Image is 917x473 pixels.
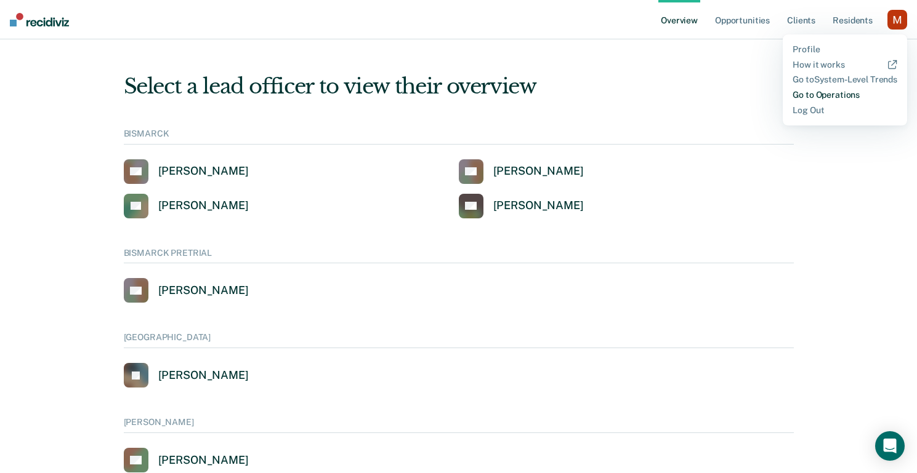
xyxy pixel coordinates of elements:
[793,105,897,116] a: Log Out
[124,159,249,184] a: [PERSON_NAME]
[493,164,584,178] div: [PERSON_NAME]
[793,74,897,85] a: Go toSystem-Level Trends
[459,159,584,184] a: [PERSON_NAME]
[793,60,897,70] a: How it works
[158,164,249,178] div: [PERSON_NAME]
[124,278,249,303] a: [PERSON_NAME]
[10,13,69,26] img: Recidiviz
[158,453,249,467] div: [PERSON_NAME]
[793,44,897,55] a: Profile
[124,194,249,218] a: [PERSON_NAME]
[124,448,249,472] a: [PERSON_NAME]
[158,284,249,298] div: [PERSON_NAME]
[124,129,794,145] div: BISMARCK
[124,417,794,433] div: [PERSON_NAME]
[124,332,794,348] div: [GEOGRAPHIC_DATA]
[124,74,794,99] div: Select a lead officer to view their overview
[158,199,249,213] div: [PERSON_NAME]
[124,248,794,264] div: BISMARCK PRETRIAL
[493,199,584,213] div: [PERSON_NAME]
[459,194,584,218] a: [PERSON_NAME]
[793,90,897,100] a: Go to Operations
[875,431,905,461] div: Open Intercom Messenger
[124,363,249,388] a: [PERSON_NAME]
[158,368,249,383] div: [PERSON_NAME]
